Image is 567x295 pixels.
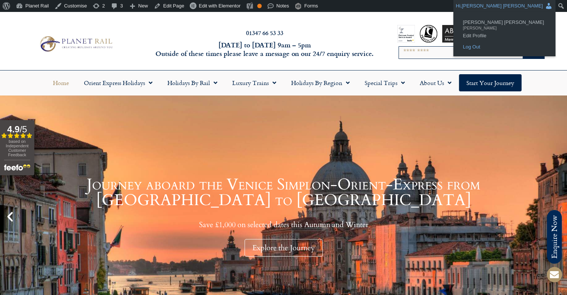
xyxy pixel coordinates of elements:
a: Start your Journey [459,74,522,91]
span: [PERSON_NAME] [PERSON_NAME] [462,3,543,9]
span: [PERSON_NAME] [PERSON_NAME] [463,16,546,23]
h6: [DATE] to [DATE] 9am – 5pm Outside of these times please leave a message on our 24/7 enquiry serv... [153,41,376,58]
div: Next slide [551,210,563,223]
span: [PERSON_NAME] [463,23,546,30]
div: Explore the Journey [245,239,323,257]
nav: Menu [4,74,563,91]
div: OK [257,4,262,8]
a: About Us [412,74,459,91]
a: Home [45,74,76,91]
img: Planet Rail Train Holidays Logo [37,34,114,53]
a: Log Out [459,42,549,52]
span: Edit with Elementor [199,3,240,9]
a: Holidays by Rail [160,74,225,91]
a: Luxury Trains [225,74,284,91]
h1: Journey aboard the Venice Simplon-Orient-Express from [GEOGRAPHIC_DATA] to [GEOGRAPHIC_DATA] [19,177,548,208]
a: Orient Express Holidays [76,74,160,91]
p: Save £1,000 on selected dates this Autumn and Winter [19,220,548,229]
a: Holidays by Region [284,74,357,91]
ul: Hi, Connor Harkness [453,12,555,56]
a: Special Trips [357,74,412,91]
span: Edit Profile [463,30,546,37]
a: 01347 66 53 33 [246,28,283,37]
div: Previous slide [4,210,16,223]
